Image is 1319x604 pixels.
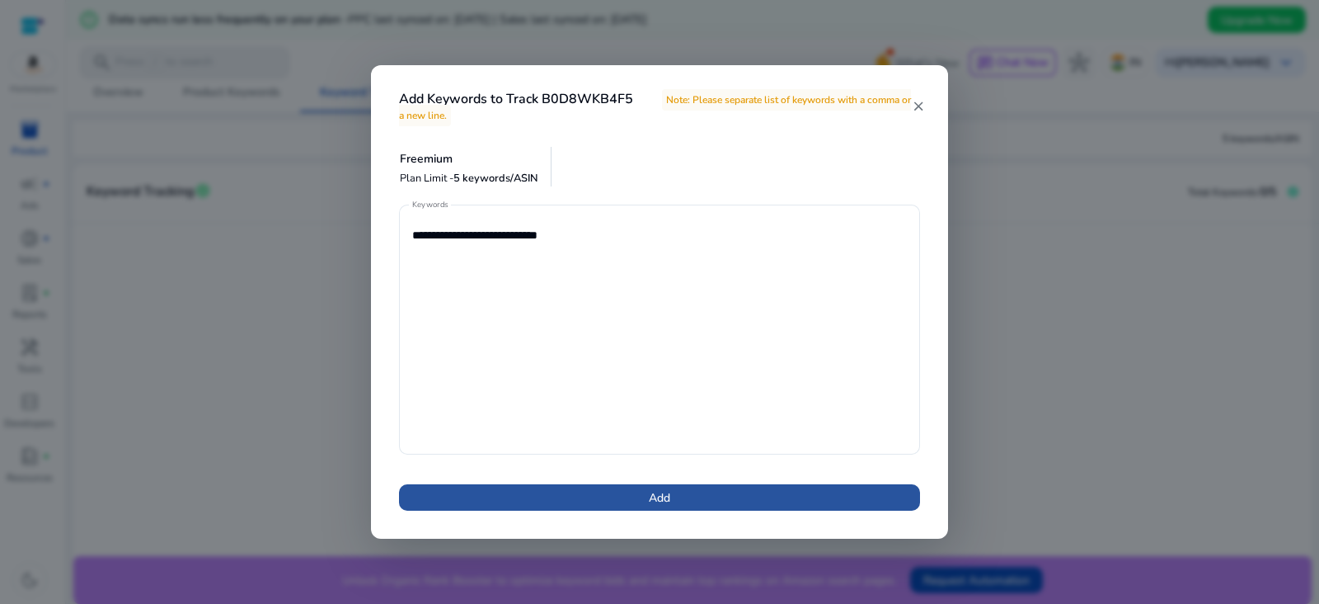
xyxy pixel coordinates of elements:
[912,99,925,114] mat-icon: close
[453,171,538,186] span: 5 keywords/ASIN
[400,153,538,167] h5: Freemium
[399,484,920,511] button: Add
[412,199,448,210] mat-label: Keywords
[399,92,912,123] h4: Add Keywords to Track B0D8WKB4F5
[400,171,538,186] p: Plan Limit -
[399,89,911,126] span: Note: Please separate list of keywords with a comma or a new line.
[649,489,670,507] span: Add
